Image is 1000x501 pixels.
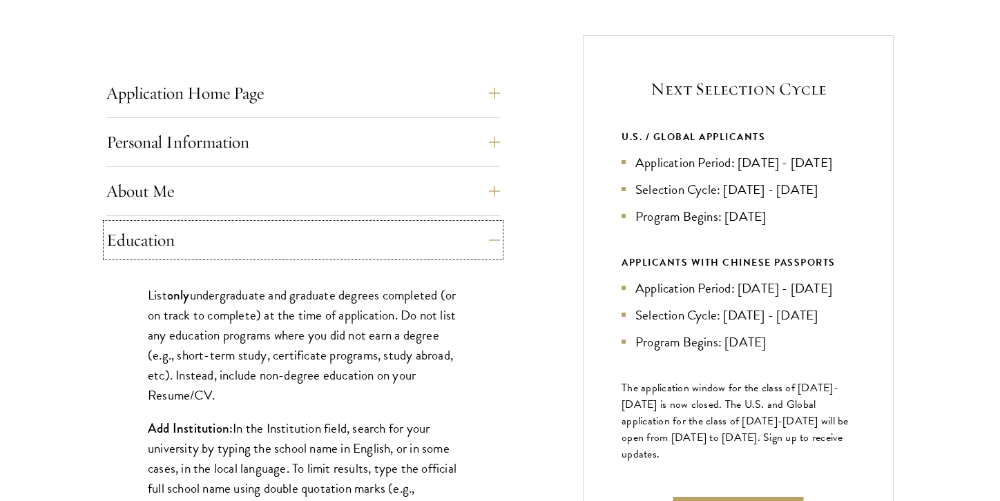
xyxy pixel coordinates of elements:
li: Application Period: [DATE] - [DATE] [622,153,855,173]
button: About Me [106,175,500,208]
h5: Next Selection Cycle [622,77,855,101]
li: Application Period: [DATE] - [DATE] [622,278,855,298]
li: Program Begins: [DATE] [622,206,855,226]
strong: Add Institution: [148,419,233,438]
li: Program Begins: [DATE] [622,332,855,352]
p: List undergraduate and graduate degrees completed (or on track to complete) at the time of applic... [148,285,459,405]
div: APPLICANTS WITH CHINESE PASSPORTS [622,254,855,271]
div: U.S. / GLOBAL APPLICANTS [622,128,855,146]
span: The application window for the class of [DATE]-[DATE] is now closed. The U.S. and Global applicat... [622,380,849,462]
button: Education [106,224,500,257]
li: Selection Cycle: [DATE] - [DATE] [622,179,855,199]
button: Application Home Page [106,77,500,110]
li: Selection Cycle: [DATE] - [DATE] [622,305,855,325]
strong: only [167,286,190,304]
button: Personal Information [106,126,500,159]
